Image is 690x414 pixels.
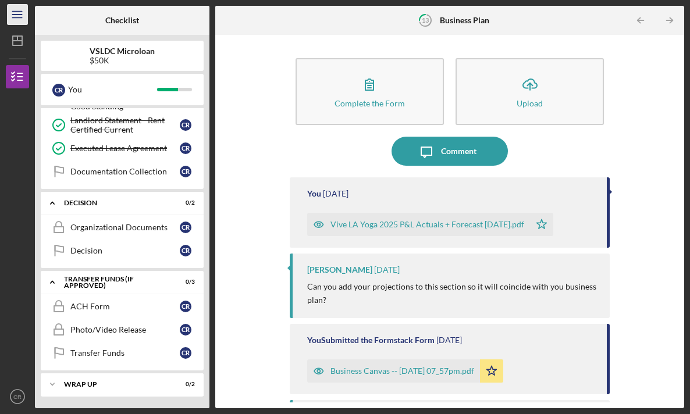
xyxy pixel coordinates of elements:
div: Organizational Documents [70,223,180,232]
text: CR [13,394,22,400]
div: Transfer Funds [70,348,180,358]
time: 2025-08-07 23:57 [436,336,462,345]
div: C R [180,324,191,336]
tspan: 13 [421,16,428,24]
div: [PERSON_NAME] [307,265,372,274]
a: Executed Lease AgreementCR [47,137,198,160]
a: Documentation CollectionCR [47,160,198,183]
div: You Submitted the Formstack Form [307,336,435,345]
a: Transfer FundsCR [47,341,198,365]
b: VSLDC Microloan [90,47,155,56]
div: C R [180,301,191,312]
div: Business Canvas -- [DATE] 07_57pm.pdf [330,366,474,376]
div: Executed Lease Agreement [70,144,180,153]
button: Complete the Form [296,58,444,125]
div: C R [180,222,191,233]
div: C R [180,142,191,154]
div: Landlord Statement - Rent Certified Current [70,116,180,134]
a: ACH FormCR [47,295,198,318]
div: Complete the Form [335,99,405,108]
time: 2025-08-13 17:07 [374,265,400,274]
b: Checklist [105,16,139,25]
a: DecisionCR [47,239,198,262]
div: 0 / 3 [174,279,195,285]
button: Upload [456,58,604,125]
div: You [307,189,321,198]
div: $50K [90,56,155,65]
div: Decision [70,246,180,255]
div: You [68,80,157,99]
div: ACH Form [70,302,180,311]
div: C R [52,84,65,97]
time: 2025-08-13 17:31 [323,189,348,198]
div: C R [180,166,191,177]
a: Organizational DocumentsCR [47,216,198,239]
div: Upload [517,99,543,108]
button: CR [6,385,29,408]
div: C R [180,119,191,131]
div: 0 / 2 [174,381,195,388]
a: Landlord Statement - Rent Certified CurrentCR [47,113,198,137]
b: Business Plan [440,16,489,25]
button: Business Canvas -- [DATE] 07_57pm.pdf [307,359,503,383]
div: Transfer Funds (If Approved) [64,276,166,289]
a: Photo/Video ReleaseCR [47,318,198,341]
div: Decision [64,199,166,206]
p: Can you add your projections to this section so it will coincide with you business plan? [307,280,598,306]
div: C R [180,245,191,256]
div: 0 / 2 [174,199,195,206]
button: Vive LA Yoga 2025 P&L Actuals + Forecast [DATE].pdf [307,213,553,236]
div: Documentation Collection [70,167,180,176]
div: C R [180,347,191,359]
div: Wrap Up [64,381,166,388]
div: Photo/Video Release [70,325,180,334]
div: Comment [441,137,476,166]
div: Vive LA Yoga 2025 P&L Actuals + Forecast [DATE].pdf [330,220,524,229]
button: Comment [392,137,508,166]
